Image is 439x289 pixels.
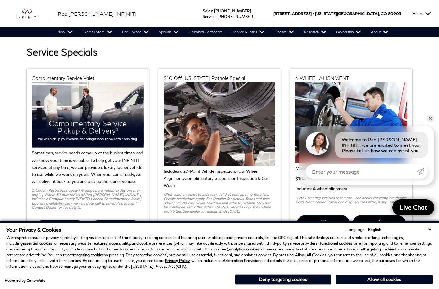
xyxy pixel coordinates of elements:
img: Red Noland INFINITI Service Center [295,82,407,163]
p: Make Your Tires Last Longer [295,165,407,172]
a: infiniti [16,9,48,19]
span: Your Privacy & Cookies [6,226,61,232]
span: Red [PERSON_NAME] INFINITI [58,11,137,17]
a: New [52,27,78,37]
p: *DAST steering vehicles cost more - see dealer for complete details. Parts Not Included. Taxes an... [295,196,407,204]
a: [STREET_ADDRESS] • [US_STATE][GEOGRAPHIC_DATA], CO 80905 [273,11,401,16]
strong: analytics cookies [229,247,259,251]
a: Contact Us [33,220,87,241]
strong: essential cookies [22,241,52,246]
p: We respect consumer privacy rights by letting visitors opt out of third-party tracking cookies an... [6,235,433,269]
a: Submit [416,164,428,179]
span: : [215,14,216,19]
a: Privacy Policy [165,258,190,263]
nav: Main Navigation [52,27,393,37]
div: Welcome to Red [PERSON_NAME] INFINITI, we are excited to meet you! Please tell us how we can assi... [335,132,428,158]
p: Offer valid on select brands only. Valid at participating Retailers. Certain restrictions apply. ... [164,192,275,213]
p: Sometimes, service needs come up at the busiest times, and we know your time is valuable. To help... [32,149,144,185]
h1: Service Specials [27,47,412,57]
a: Research [299,27,331,37]
p: $104.95 [295,175,407,182]
button: Allow all cookies [336,275,433,284]
img: Agent profile photo [306,132,329,155]
h2: Complimentary Service Valet [32,75,144,81]
h2: 4 WHEEL ALIGNMENT [295,75,407,81]
a: Ownership [331,27,366,37]
a: Specials [154,27,184,37]
a: Contact Us [296,215,350,235]
p: 1. Certain Restrictions apply | Mileage parameters/exclusions may apply | Within 30 mile radius o... [32,188,144,209]
h2: $10 Off [US_STATE] Pothole Special [164,75,275,81]
a: Pre-Owned [117,27,154,37]
strong: functional cookies [320,241,352,246]
a: Live Chat [392,199,434,215]
span: : [212,8,213,13]
a: Service & Parts [228,27,270,37]
a: [PHONE_NUMBER] [214,8,251,13]
button: Deny targeting cookies [235,274,331,285]
a: Schedule Service [352,215,406,235]
p: Includes a 27-Point Vehicle Inspection, Four Wheel Alignment, Complimentary Suspension Inspection... [164,168,275,189]
a: Finance [270,27,299,37]
span: Service [203,14,215,19]
strong: targeting cookies [73,252,104,257]
span: Live Chat [396,203,430,211]
span: Sales [203,8,212,13]
a: [PHONE_NUMBER] [217,14,254,19]
input: Enter your message [306,164,416,179]
a: Schedule Service [89,220,143,241]
select: Language Select [366,226,433,232]
div: Language: [346,228,365,232]
a: Express Store [78,27,117,37]
p: Includes: 4 wheel alignment. [295,185,407,192]
strong: Arbitration Provision [223,258,261,263]
a: Red [PERSON_NAME] INFINITI [58,10,137,18]
a: ComplyAuto [27,278,45,282]
a: Unlimited Confidence [184,27,228,37]
div: Powered by [5,278,45,282]
a: About [366,27,393,37]
strong: targeting cookies [364,247,395,251]
img: INFINITI [16,9,48,19]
